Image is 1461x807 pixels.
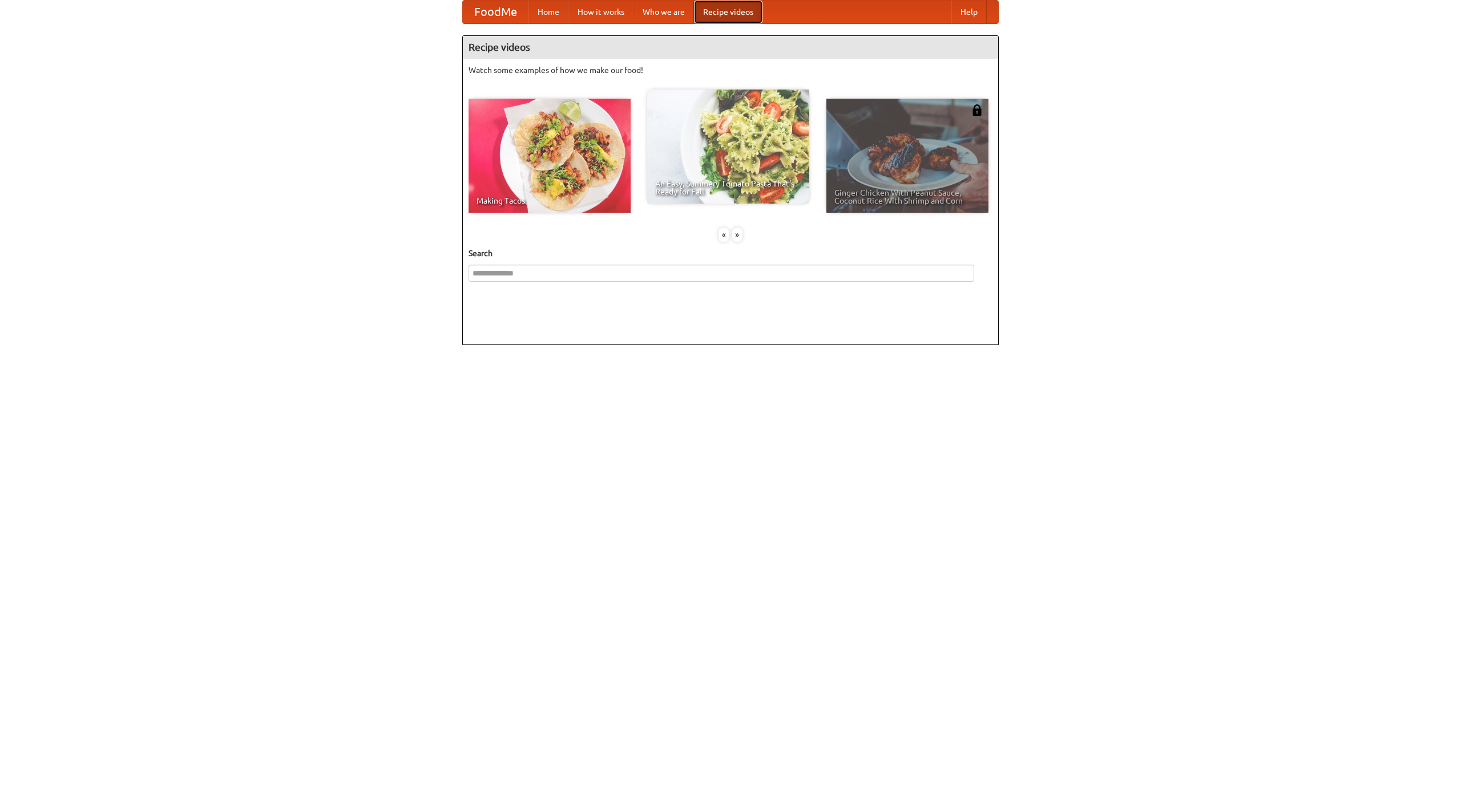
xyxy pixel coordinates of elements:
div: » [732,228,742,242]
span: An Easy, Summery Tomato Pasta That's Ready for Fall [655,180,801,196]
a: Who we are [633,1,694,23]
img: 483408.png [971,104,983,116]
a: Recipe videos [694,1,762,23]
h4: Recipe videos [463,36,998,59]
a: FoodMe [463,1,528,23]
div: « [719,228,729,242]
a: Help [951,1,987,23]
a: How it works [568,1,633,23]
p: Watch some examples of how we make our food! [469,64,992,76]
a: An Easy, Summery Tomato Pasta That's Ready for Fall [647,90,809,204]
h5: Search [469,248,992,259]
a: Home [528,1,568,23]
a: Making Tacos [469,99,631,213]
span: Making Tacos [477,197,623,205]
